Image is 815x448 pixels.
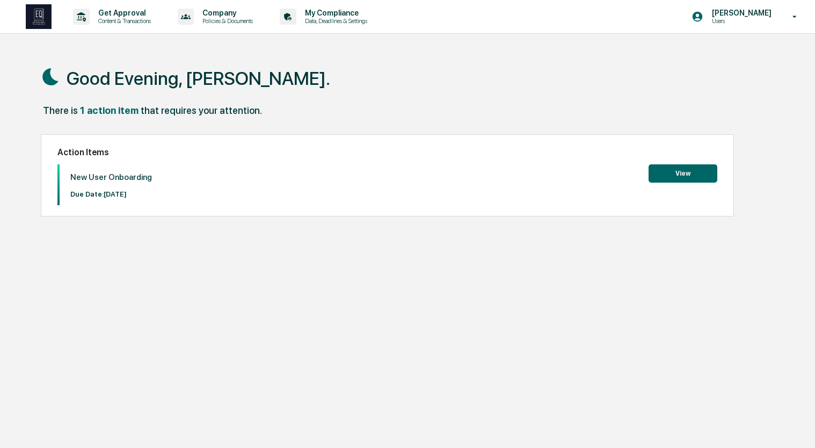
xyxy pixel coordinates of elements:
p: Due Date: [DATE] [70,190,152,198]
p: [PERSON_NAME] [703,9,777,17]
img: logo [26,4,52,29]
div: There is [43,105,78,116]
h1: Good Evening, [PERSON_NAME]. [67,68,330,89]
div: 1 action item [80,105,139,116]
p: Policies & Documents [194,17,258,25]
div: that requires your attention. [141,105,262,116]
p: Users [703,17,777,25]
p: Get Approval [90,9,156,17]
h2: Action Items [57,147,718,157]
p: New User Onboarding [70,172,152,182]
p: Company [194,9,258,17]
p: Content & Transactions [90,17,156,25]
p: My Compliance [296,9,373,17]
p: Data, Deadlines & Settings [296,17,373,25]
button: View [649,164,717,183]
a: View [649,168,717,178]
